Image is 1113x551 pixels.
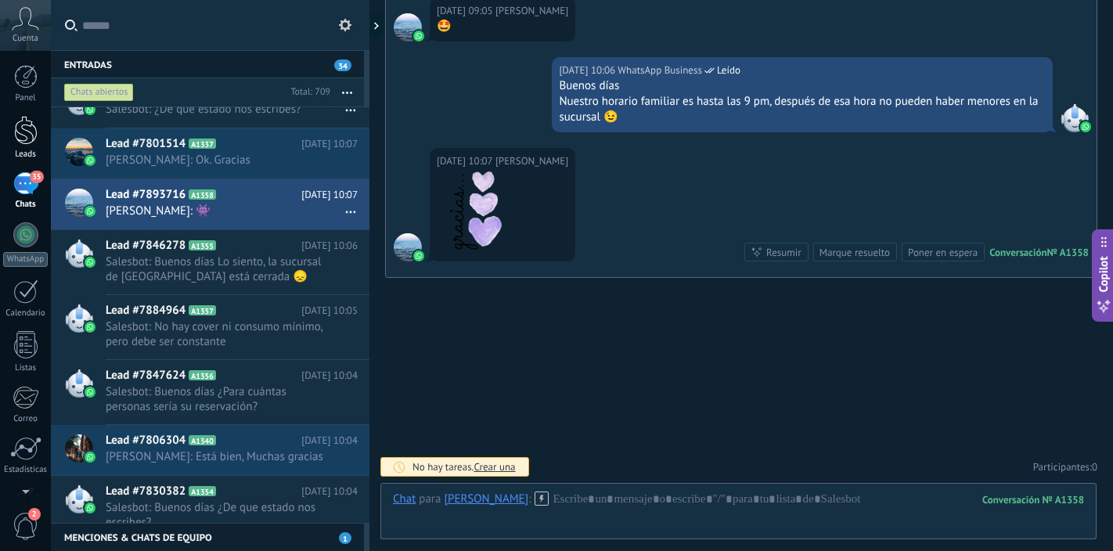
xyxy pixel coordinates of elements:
span: Salesbot: Buenos días ¿De que estado nos escribes? [106,500,328,530]
img: waba.svg [85,387,95,398]
span: Yancy [394,13,422,41]
span: Lead #7884964 [106,303,185,319]
span: A1337 [189,139,216,149]
div: Correo [3,414,49,424]
div: No hay tareas. [412,460,516,474]
div: Poner en espera [908,245,978,260]
span: WhatsApp Business [618,63,702,78]
a: Lead #7830382 A1354 [DATE] 10:04 Salesbot: Buenos días ¿De que estado nos escribes? [51,476,369,540]
span: Lead #7847624 [106,368,185,384]
a: Lead #7847624 A1356 [DATE] 10:04 Salesbot: Buenos días ¿Para cuántas personas sería su reservación? [51,360,369,424]
img: waba.svg [85,257,95,268]
span: Lead #7893716 [106,187,185,203]
div: Listas [3,363,49,373]
span: : [528,492,531,507]
a: Lead #7801514 A1337 [DATE] 10:07 [PERSON_NAME]: Ok. Gracias [51,128,369,178]
span: Lead #7806304 [106,433,185,448]
span: [DATE] 10:04 [301,484,358,499]
span: A1358 [189,189,216,200]
span: Crear una [474,460,515,474]
img: waba.svg [1080,121,1091,132]
span: Salesbot: No hay cover ni consumo mínimo, pero debe ser constante [106,319,328,349]
span: 1 [339,532,351,544]
div: № A1358 [1047,246,1089,259]
div: Buenos días [559,78,1046,94]
span: Copilot [1096,257,1111,293]
span: Salesbot: Buenos días Lo siento, la sucursal de [GEOGRAPHIC_DATA] está cerrada 😞 [106,254,328,284]
span: WhatsApp Business [1061,104,1089,132]
span: [PERSON_NAME]: Ok. Gracias [106,153,328,167]
img: waba.svg [85,502,95,513]
div: Entradas [51,50,364,78]
div: [DATE] 09:05 [437,3,495,19]
span: 35 [30,171,43,183]
div: WhatsApp [3,252,48,267]
span: A1355 [189,240,216,250]
div: [DATE] 10:07 [437,153,495,169]
span: [PERSON_NAME]: 👾 [106,203,328,218]
a: Lead #7846278 A1355 [DATE] 10:06 Salesbot: Buenos días Lo siento, la sucursal de [GEOGRAPHIC_DATA... [51,230,369,294]
div: Yancy [444,492,528,506]
div: Menciones & Chats de equipo [51,523,364,551]
span: [DATE] 10:07 [301,136,358,152]
span: Yancy [394,233,422,261]
div: 1358 [982,493,1084,506]
span: 0 [1092,460,1097,474]
span: 34 [334,59,351,71]
div: Estadísticas [3,465,49,475]
a: Lead #7893716 A1358 [DATE] 10:07 [PERSON_NAME]: 👾 [51,179,369,229]
span: [DATE] 10:04 [301,433,358,448]
span: A1340 [189,435,216,445]
span: 2 [28,508,41,520]
span: [DATE] 10:05 [301,303,358,319]
span: Yancy [495,153,568,169]
span: A1356 [189,370,216,380]
div: Panel [3,93,49,103]
div: Chats abiertos [64,83,134,102]
div: [DATE] 10:06 [559,63,618,78]
img: waba.svg [413,250,424,261]
span: para [419,492,441,507]
a: Lead #7884964 A1357 [DATE] 10:05 Salesbot: No hay cover ni consumo mínimo, pero debe ser constante [51,295,369,359]
span: A1357 [189,305,216,315]
span: Salesbot: ¿De que estado nos escribes? [106,102,328,117]
div: Nuestro horario familiar es hasta las 9 pm, después de esa hora no pueden haber menores en la suc... [559,94,1046,125]
span: Lead #7846278 [106,238,185,254]
span: [PERSON_NAME]: Está bien, Muchas gracias [106,449,328,464]
div: Resumir [766,245,801,260]
span: [DATE] 10:06 [301,238,358,254]
a: Lead #7806304 A1340 [DATE] 10:04 [PERSON_NAME]: Está bien, Muchas gracias [51,425,369,475]
div: Total: 709 [284,85,330,100]
span: A1354 [189,486,216,496]
div: Calendario [3,308,49,319]
img: waba.svg [85,452,95,463]
span: Lead #7830382 [106,484,185,499]
span: [DATE] 10:07 [301,187,358,203]
img: waba.svg [85,206,95,217]
span: Leído [717,63,740,78]
span: Cuenta [13,34,38,44]
div: 🤩 [437,19,568,34]
div: Conversación [989,246,1046,259]
img: waba.svg [413,31,424,41]
span: Salesbot: Buenos días ¿Para cuántas personas sería su reservación? [106,384,328,414]
img: waba.svg [85,155,95,166]
div: Leads [3,149,49,160]
img: waba.svg [85,104,95,115]
div: Mostrar [367,14,383,38]
span: Yancy [495,3,568,19]
span: [DATE] 10:04 [301,368,358,384]
div: Marque resuelto [819,245,890,260]
span: Lead #7801514 [106,136,185,152]
img: waba.svg [85,322,95,333]
div: Chats [3,200,49,210]
a: Participantes:0 [1033,460,1097,474]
